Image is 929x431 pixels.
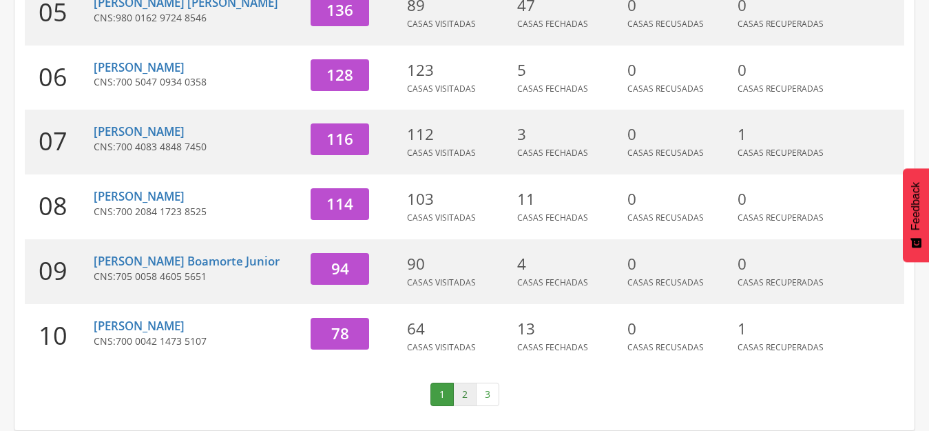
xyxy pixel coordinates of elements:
span: 116 [326,128,353,150]
p: 0 [627,253,731,275]
span: Casas Recuperadas [738,18,824,30]
span: Casas Visitadas [407,212,476,223]
span: Casas Recusadas [627,147,704,159]
span: Feedback [910,182,922,230]
p: 103 [407,188,510,210]
span: Casas Visitadas [407,147,476,159]
div: 06 [25,46,94,110]
p: 3 [517,123,620,146]
a: [PERSON_NAME] [94,123,185,139]
a: [PERSON_NAME] [94,59,185,75]
a: [PERSON_NAME] [94,318,185,334]
p: 123 [407,59,510,81]
span: 705 0058 4605 5651 [116,270,207,283]
span: Casas Fechadas [517,18,588,30]
p: CNS: [94,140,300,154]
p: 11 [517,188,620,210]
p: 4 [517,253,620,275]
span: Casas Recusadas [627,83,704,94]
div: 07 [25,110,94,174]
div: 10 [25,304,94,369]
p: 1 [738,123,841,146]
span: 128 [326,64,353,86]
p: 0 [738,188,841,210]
span: 78 [331,323,349,344]
p: 0 [627,318,731,340]
p: 1 [738,318,841,340]
span: Casas Fechadas [517,277,588,288]
span: Casas Recuperadas [738,147,824,159]
p: 5 [517,59,620,81]
a: [PERSON_NAME] Boamorte Junior [94,253,280,269]
span: Casas Fechadas [517,83,588,94]
span: Casas Recuperadas [738,341,824,353]
span: 700 2084 1723 8525 [116,205,207,218]
p: CNS: [94,205,300,219]
p: CNS: [94,75,300,89]
span: Casas Recuperadas [738,212,824,223]
p: CNS: [94,11,300,25]
span: Casas Visitadas [407,277,476,288]
button: Feedback - Mostrar pesquisa [903,168,929,262]
p: 0 [627,123,731,146]
span: 94 [331,258,349,279]
span: Casas Recusadas [627,18,704,30]
p: 64 [407,318,510,340]
span: Casas Recusadas [627,212,704,223]
p: CNS: [94,270,300,283]
span: Casas Fechadas [517,341,588,353]
span: Casas Fechadas [517,147,588,159]
div: 08 [25,174,94,239]
p: 0 [627,59,731,81]
span: Casas Visitadas [407,18,476,30]
span: 114 [326,193,353,214]
p: 0 [738,59,841,81]
span: 700 4083 4848 7450 [116,140,207,153]
span: 700 5047 0934 0358 [116,75,207,88]
span: Casas Recuperadas [738,277,824,288]
a: 3 [476,383,499,406]
span: Casas Visitadas [407,341,476,353]
span: Casas Visitadas [407,83,476,94]
a: 2 [453,383,477,406]
p: CNS: [94,334,300,348]
span: Casas Recuperadas [738,83,824,94]
span: Casas Recusadas [627,277,704,288]
p: 13 [517,318,620,340]
p: 112 [407,123,510,146]
div: 09 [25,239,94,304]
p: 0 [738,253,841,275]
span: Casas Recusadas [627,341,704,353]
a: 1 [430,383,454,406]
a: [PERSON_NAME] [94,188,185,204]
span: Casas Fechadas [517,212,588,223]
span: 700 0042 1473 5107 [116,334,207,348]
span: 980 0162 9724 8546 [116,11,207,24]
p: 90 [407,253,510,275]
p: 0 [627,188,731,210]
